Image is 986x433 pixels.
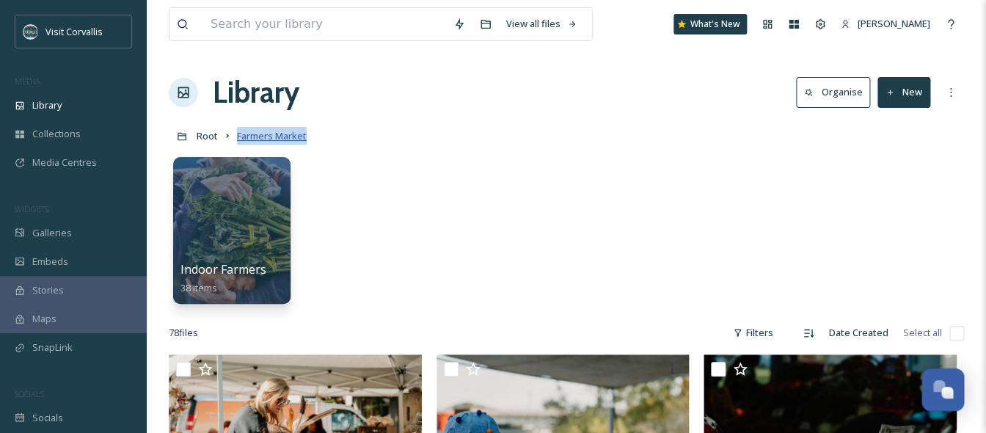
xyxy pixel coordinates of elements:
[15,203,48,214] span: WIDGETS
[32,255,68,269] span: Embeds
[169,326,198,340] span: 78 file s
[796,77,870,107] button: Organise
[877,77,930,107] button: New
[197,127,218,145] a: Root
[197,129,218,142] span: Root
[15,388,44,399] span: SOCIALS
[15,76,40,87] span: MEDIA
[45,25,103,38] span: Visit Corvallis
[23,24,38,39] img: visit-corvallis-badge-dark-blue-orange%281%29.png
[796,77,877,107] a: Organise
[499,10,585,38] a: View all files
[32,411,63,425] span: Socials
[32,156,97,170] span: Media Centres
[32,312,56,326] span: Maps
[903,326,942,340] span: Select all
[203,8,446,40] input: Search your library
[726,319,781,347] div: Filters
[180,263,310,294] a: Indoor Farmers Market38 items
[32,127,81,141] span: Collections
[32,226,72,240] span: Galleries
[180,281,217,294] span: 38 items
[822,319,896,347] div: Date Created
[237,127,307,145] a: Farmers Market
[32,341,73,354] span: SnapLink
[858,17,930,30] span: [PERSON_NAME]
[180,261,310,277] span: Indoor Farmers Market
[237,129,307,142] span: Farmers Market
[921,368,964,411] button: Open Chat
[673,14,747,34] a: What's New
[32,98,62,112] span: Library
[32,283,64,297] span: Stories
[213,70,299,114] a: Library
[833,10,938,38] a: [PERSON_NAME]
